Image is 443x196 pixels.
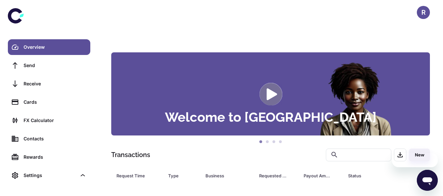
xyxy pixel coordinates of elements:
div: Receive [24,80,86,87]
button: 2 [264,139,271,145]
h3: Welcome to [GEOGRAPHIC_DATA] [165,111,377,124]
span: Request Time [116,171,160,180]
a: Contacts [8,131,90,147]
div: Rewards [24,153,86,161]
a: Rewards [8,149,90,165]
div: Send [24,62,86,69]
div: Type [168,171,189,180]
div: Status [348,171,394,180]
a: Cards [8,94,90,110]
h1: Transactions [111,150,150,160]
button: R [417,6,430,19]
button: 4 [277,139,284,145]
div: Overview [24,44,86,51]
button: New [409,149,430,161]
a: Overview [8,39,90,55]
div: Cards [24,98,86,106]
div: Payout Amount [304,171,332,180]
button: 3 [271,139,277,145]
span: Status [348,171,403,180]
div: Request Time [116,171,152,180]
iframe: Message from company [392,153,438,167]
iframe: Button to launch messaging window [417,170,438,191]
div: Contacts [24,135,86,142]
div: Settings [24,172,77,179]
div: Requested Amount [259,171,287,180]
div: FX Calculator [24,117,86,124]
a: Receive [8,76,90,92]
span: Requested Amount [259,171,296,180]
button: 1 [257,139,264,145]
span: Payout Amount [304,171,340,180]
a: Send [8,58,90,73]
span: Type [168,171,198,180]
a: FX Calculator [8,113,90,128]
div: Settings [8,168,90,183]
